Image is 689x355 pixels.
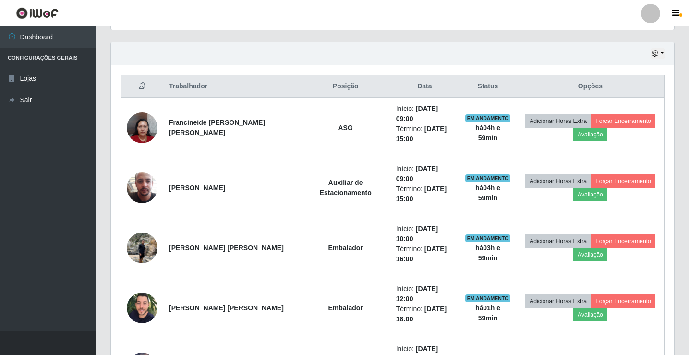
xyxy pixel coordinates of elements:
[301,75,390,98] th: Posição
[328,304,363,312] strong: Embalador
[127,227,157,268] img: 1700098236719.jpeg
[465,234,511,242] span: EM ANDAMENTO
[525,294,591,308] button: Adicionar Horas Extra
[396,285,438,303] time: [DATE] 12:00
[396,224,453,244] li: Início:
[573,188,607,201] button: Avaliação
[396,184,453,204] li: Término:
[338,124,352,132] strong: ASG
[396,304,453,324] li: Término:
[475,244,500,262] strong: há 03 h e 59 min
[475,184,500,202] strong: há 04 h e 59 min
[517,75,665,98] th: Opções
[16,7,59,19] img: CoreUI Logo
[525,114,591,128] button: Adicionar Horas Extra
[396,225,438,243] time: [DATE] 10:00
[591,174,655,188] button: Forçar Encerramento
[396,164,453,184] li: Início:
[591,294,655,308] button: Forçar Encerramento
[127,289,157,327] img: 1683118670739.jpeg
[396,104,453,124] li: Início:
[328,244,363,252] strong: Embalador
[591,114,655,128] button: Forçar Encerramento
[320,179,372,196] strong: Auxiliar de Estacionamento
[465,294,511,302] span: EM ANDAMENTO
[169,304,284,312] strong: [PERSON_NAME] [PERSON_NAME]
[465,174,511,182] span: EM ANDAMENTO
[525,174,591,188] button: Adicionar Horas Extra
[396,244,453,264] li: Término:
[525,234,591,248] button: Adicionar Horas Extra
[169,244,284,252] strong: [PERSON_NAME] [PERSON_NAME]
[573,128,607,141] button: Avaliação
[127,160,157,215] img: 1745843945427.jpeg
[396,284,453,304] li: Início:
[390,75,459,98] th: Data
[475,304,500,322] strong: há 01 h e 59 min
[163,75,301,98] th: Trabalhador
[396,165,438,183] time: [DATE] 09:00
[459,75,517,98] th: Status
[591,234,655,248] button: Forçar Encerramento
[169,119,265,136] strong: Francineide [PERSON_NAME] [PERSON_NAME]
[169,184,225,192] strong: [PERSON_NAME]
[396,105,438,122] time: [DATE] 09:00
[396,124,453,144] li: Término:
[573,248,607,261] button: Avaliação
[465,114,511,122] span: EM ANDAMENTO
[573,308,607,321] button: Avaliação
[475,124,500,142] strong: há 04 h e 59 min
[127,107,157,148] img: 1735852864597.jpeg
